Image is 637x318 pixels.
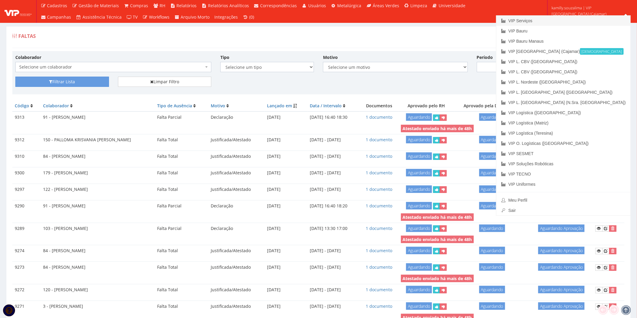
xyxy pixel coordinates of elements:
[496,16,631,26] a: VIP Serviços
[208,112,265,123] td: Declaração
[323,54,338,60] label: Motivo
[249,14,254,20] span: (0)
[241,11,257,23] a: (0)
[208,3,249,8] span: Relatórios Analíticos
[41,151,155,162] td: 84 - [PERSON_NAME]
[140,11,172,23] a: Workflows
[411,3,427,8] span: Limpeza
[552,5,629,17] span: kamilly.souzalima | VIP [GEOGRAPHIC_DATA] (Cajamar)
[406,225,432,232] span: Aguardando
[538,302,585,310] span: Aguardando Aprovação
[12,223,41,234] td: 9289
[41,167,155,179] td: 179 - [PERSON_NAME]
[265,151,308,162] td: [DATE]
[406,202,432,209] span: Aguardando
[496,159,631,169] a: VIP Soluções Robóticas
[208,134,265,146] td: Justificada/Atestado
[308,167,360,179] td: [DATE] - [DATE]
[208,262,265,273] td: Justificada/Atestado
[265,200,308,212] td: [DATE]
[181,14,210,20] span: Arquivo Morto
[496,87,631,97] a: VIP L. [GEOGRAPHIC_DATA] ([GEOGRAPHIC_DATA])
[308,245,360,257] td: [DATE] - [DATE]
[403,276,472,281] strong: Atestado enviado há mais de 48h
[337,3,362,8] span: Metalúrgica
[479,247,505,254] span: Aguardando
[12,245,41,257] td: 9274
[155,284,209,296] td: Falta Total
[74,11,124,23] a: Assistência Técnica
[366,287,393,292] a: 1 documento
[41,284,155,296] td: 120 - [PERSON_NAME]
[12,262,41,273] td: 9273
[479,225,505,232] span: Aguardando
[406,169,432,176] span: Aguardando
[366,170,393,176] a: 1 documento
[308,3,326,8] span: Usuários
[212,11,241,23] a: Integrações
[18,33,36,39] span: Faltas
[454,100,530,112] th: Aprovado pela Diretoria RH
[308,262,360,273] td: [DATE] - [DATE]
[308,223,360,234] td: [DATE] 13:30 17:00
[12,151,41,162] td: 9310
[265,284,308,296] td: [DATE]
[496,108,631,118] a: VIP Logística ([GEOGRAPHIC_DATA])
[41,223,155,234] td: 103 - [PERSON_NAME]
[82,14,122,20] span: Assistência Técnica
[155,151,209,162] td: Falta Total
[366,248,393,253] a: 1 documento
[47,3,67,8] span: Cadastros
[403,126,472,131] strong: Atestado enviado há mais de 48h
[308,134,360,146] td: [DATE] - [DATE]
[496,46,631,57] a: VIP [GEOGRAPHIC_DATA] (Cajamar)[DEMOGRAPHIC_DATA]
[41,200,155,212] td: 91 - [PERSON_NAME]
[479,263,505,271] span: Aguardando
[208,284,265,296] td: Justificada/Atestado
[155,245,209,257] td: Falta Total
[12,301,41,312] td: 9271
[12,167,41,179] td: 9300
[12,134,41,146] td: 9312
[19,64,204,70] span: Selecione um colaborador
[308,112,360,123] td: [DATE] 16:40 18:30
[15,103,29,109] a: Código
[155,223,209,234] td: Falta Parcial
[406,152,432,160] span: Aguardando
[265,167,308,179] td: [DATE]
[479,169,505,176] span: Aguardando
[260,3,297,8] span: Correspondências
[133,14,138,20] span: TV
[12,184,41,195] td: 9297
[5,7,32,16] img: logo
[308,151,360,162] td: [DATE] - [DATE]
[208,200,265,212] td: Declaração
[366,186,393,192] a: 1 documento
[155,184,209,195] td: Falta Total
[15,77,109,87] button: Filtrar Lista
[479,286,505,293] span: Aguardando
[15,62,211,72] span: Selecione um colaborador
[265,223,308,234] td: [DATE]
[403,237,472,242] strong: Atestado enviado há mais de 48h
[265,134,308,146] td: [DATE]
[41,245,155,257] td: 84 - [PERSON_NAME]
[208,151,265,162] td: Justificada/Atestado
[208,184,265,195] td: Justificada/Atestado
[496,67,631,77] a: VIP L. CBV ([GEOGRAPHIC_DATA])
[403,214,472,220] strong: Atestado enviado há mais de 48h
[41,112,155,123] td: 91 - [PERSON_NAME]
[479,202,505,209] span: Aguardando
[538,263,585,271] span: Aguardando Aprovação
[47,14,71,20] span: Campanhas
[496,97,631,108] a: VIP L. [GEOGRAPHIC_DATA] (N.Sra. [GEOGRAPHIC_DATA])
[496,128,631,138] a: VIP Logística (Teresina)
[265,112,308,123] td: [DATE]
[399,100,454,112] th: Aprovado pelo RH
[479,136,505,143] span: Aguardando
[366,303,393,309] a: 1 documento
[118,77,212,87] a: Limpar Filtro
[406,302,432,310] span: Aguardando
[38,11,74,23] a: Campanhas
[479,113,505,121] span: Aguardando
